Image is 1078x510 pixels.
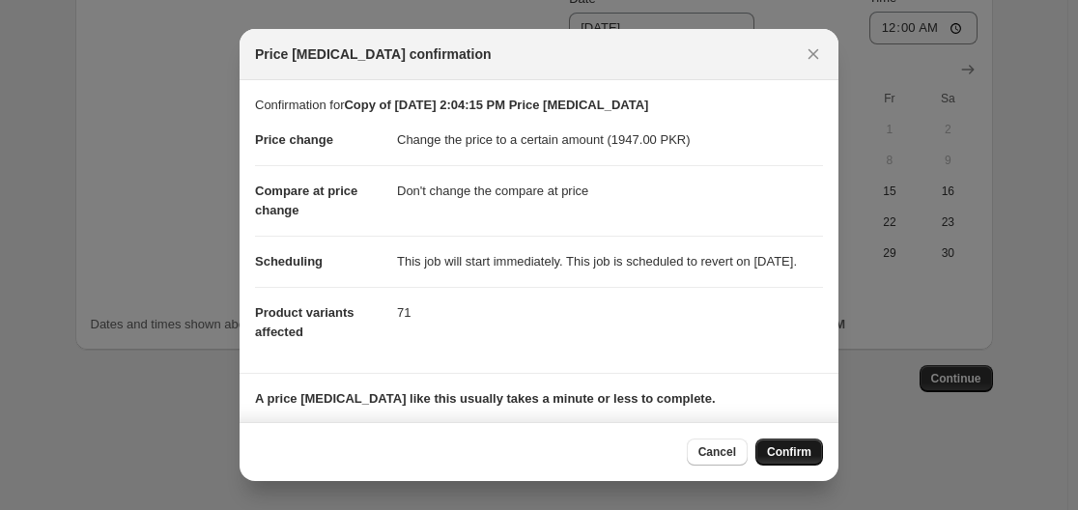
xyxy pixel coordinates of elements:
p: Confirmation for [255,96,823,115]
dd: 71 [397,287,823,338]
button: Confirm [755,439,823,466]
b: A price [MEDICAL_DATA] like this usually takes a minute or less to complete. [255,391,716,406]
dd: This job will start immediately. This job is scheduled to revert on [DATE]. [397,236,823,287]
span: Price change [255,132,333,147]
button: Close [800,41,827,68]
b: Copy of [DATE] 2:04:15 PM Price [MEDICAL_DATA] [344,98,648,112]
button: Cancel [687,439,748,466]
span: Price [MEDICAL_DATA] confirmation [255,44,492,64]
span: Product variants affected [255,305,355,339]
span: Confirm [767,444,811,460]
span: Scheduling [255,254,323,269]
span: Compare at price change [255,184,357,217]
span: Cancel [698,444,736,460]
dd: Change the price to a certain amount (1947.00 PKR) [397,115,823,165]
dd: Don't change the compare at price [397,165,823,216]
